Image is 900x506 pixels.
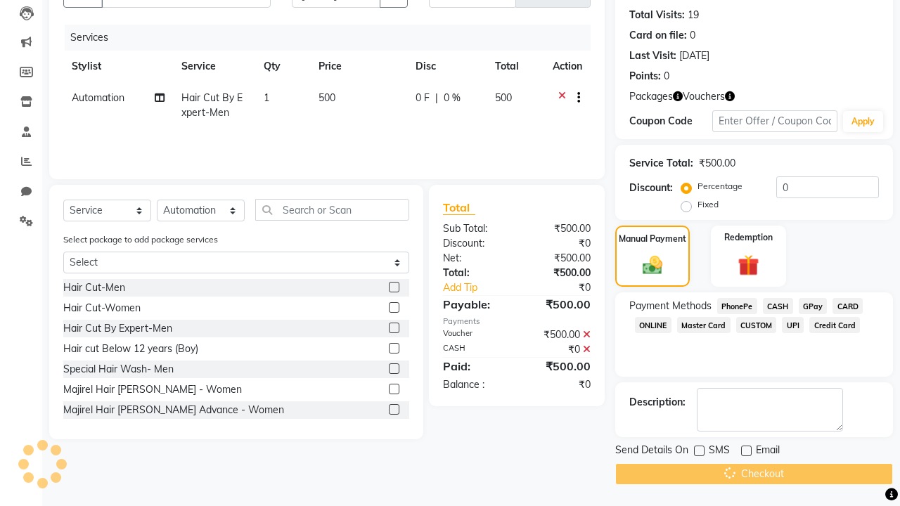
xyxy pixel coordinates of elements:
[763,298,793,314] span: CASH
[432,221,517,236] div: Sub Total:
[517,342,601,357] div: ₹0
[517,251,601,266] div: ₹500.00
[699,156,735,171] div: ₹500.00
[65,25,601,51] div: Services
[690,28,695,43] div: 0
[629,89,673,104] span: Packages
[712,110,837,132] input: Enter Offer / Coupon Code
[517,266,601,280] div: ₹500.00
[731,252,766,279] img: _gift.svg
[63,362,174,377] div: Special Hair Wash- Men
[809,317,860,333] span: Credit Card
[487,51,544,82] th: Total
[629,69,661,84] div: Points:
[724,231,773,244] label: Redemption
[615,443,688,460] span: Send Details On
[63,301,141,316] div: Hair Cut-Women
[799,298,828,314] span: GPay
[319,91,335,104] span: 500
[63,382,242,397] div: Majirel Hair [PERSON_NAME] - Women
[843,111,883,132] button: Apply
[697,198,719,211] label: Fixed
[544,51,591,82] th: Action
[629,181,673,195] div: Discount:
[736,317,777,333] span: CUSTOM
[63,403,284,417] div: Majirel Hair [PERSON_NAME] Advance - Women
[432,377,517,392] div: Balance :
[443,200,475,215] span: Total
[432,358,517,375] div: Paid:
[443,316,591,327] div: Payments
[432,296,517,313] div: Payable:
[495,91,512,104] span: 500
[432,236,517,251] div: Discount:
[255,199,409,221] input: Search or Scan
[63,51,173,82] th: Stylist
[517,236,601,251] div: ₹0
[432,280,531,295] a: Add Tip
[629,299,712,313] span: Payment Methods
[629,395,686,410] div: Description:
[517,358,601,375] div: ₹500.00
[432,251,517,266] div: Net:
[517,377,601,392] div: ₹0
[173,51,255,82] th: Service
[756,443,780,460] span: Email
[517,296,601,313] div: ₹500.00
[531,280,601,295] div: ₹0
[683,89,725,104] span: Vouchers
[709,443,730,460] span: SMS
[432,327,517,342] div: Voucher
[517,221,601,236] div: ₹500.00
[717,298,757,314] span: PhonePe
[407,51,487,82] th: Disc
[636,254,669,277] img: _cash.svg
[264,91,269,104] span: 1
[677,317,731,333] span: Master Card
[629,8,685,22] div: Total Visits:
[697,180,742,193] label: Percentage
[181,91,243,119] span: Hair Cut By Expert-Men
[255,51,310,82] th: Qty
[63,321,172,336] div: Hair Cut By Expert-Men
[63,280,125,295] div: Hair Cut-Men
[629,28,687,43] div: Card on file:
[629,48,676,63] div: Last Visit:
[444,91,461,105] span: 0 %
[63,342,198,356] div: Hair cut Below 12 years (Boy)
[619,233,686,245] label: Manual Payment
[435,91,438,105] span: |
[832,298,863,314] span: CARD
[635,317,671,333] span: ONLINE
[72,91,124,104] span: Automation
[432,266,517,280] div: Total:
[416,91,430,105] span: 0 F
[664,69,669,84] div: 0
[679,48,709,63] div: [DATE]
[432,342,517,357] div: CASH
[629,156,693,171] div: Service Total:
[63,233,218,246] label: Select package to add package services
[782,317,804,333] span: UPI
[517,327,601,342] div: ₹500.00
[688,8,699,22] div: 19
[629,114,712,129] div: Coupon Code
[310,51,407,82] th: Price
